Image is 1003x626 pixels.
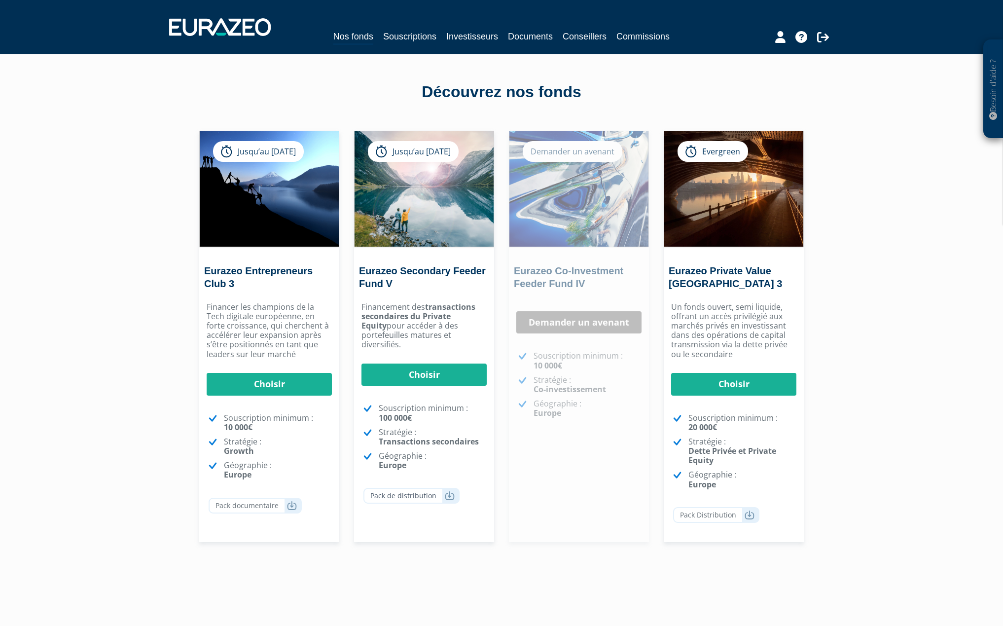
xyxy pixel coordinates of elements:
[688,479,716,490] strong: Europe
[368,141,459,162] div: Jusqu’au [DATE]
[224,422,252,433] strong: 10 000€
[207,373,332,396] a: Choisir
[671,373,796,396] a: Choisir
[678,141,748,162] div: Evergreen
[209,498,302,514] a: Pack documentaire
[379,404,487,422] p: Souscription minimum :
[988,45,999,134] p: Besoin d'aide ?
[224,445,254,456] strong: Growth
[361,301,475,331] strong: transactions secondaires du Private Equity
[688,437,796,466] p: Stratégie :
[534,360,562,371] strong: 10 000€
[224,469,251,480] strong: Europe
[688,422,717,433] strong: 20 000€
[379,412,412,423] strong: 100 000€
[563,30,607,43] a: Conseillers
[213,141,304,162] div: Jusqu’au [DATE]
[534,407,561,418] strong: Europe
[534,384,606,395] strong: Co-investissement
[534,351,642,370] p: Souscription minimum :
[363,488,460,504] a: Pack de distribution
[169,18,271,36] img: 1732889491-logotype_eurazeo_blanc_rvb.png
[204,265,313,289] a: Eurazeo Entrepreneurs Club 3
[383,30,436,43] a: Souscriptions
[688,445,776,466] strong: Dette Privée et Private Equity
[664,131,803,247] img: Eurazeo Private Value Europe 3
[333,30,373,45] a: Nos fonds
[359,265,486,289] a: Eurazeo Secondary Feeder Fund V
[534,399,642,418] p: Géographie :
[355,131,494,247] img: Eurazeo Secondary Feeder Fund V
[361,302,487,350] p: Financement des pour accéder à des portefeuilles matures et diversifiés.
[207,302,332,359] p: Financer les champions de la Tech digitale européenne, en forte croissance, qui cherchent à accél...
[379,436,479,447] strong: Transactions secondaires
[379,460,406,471] strong: Europe
[224,437,332,456] p: Stratégie :
[220,81,783,104] div: Découvrez nos fonds
[224,461,332,479] p: Géographie :
[200,131,339,247] img: Eurazeo Entrepreneurs Club 3
[508,30,553,43] a: Documents
[509,131,648,247] img: Eurazeo Co-Investment Feeder Fund IV
[514,265,623,289] a: Eurazeo Co-Investment Feeder Fund IV
[361,364,487,386] a: Choisir
[534,375,642,394] p: Stratégie :
[523,141,622,162] div: Demander un avenant
[224,413,332,432] p: Souscription minimum :
[446,30,498,43] a: Investisseurs
[379,451,487,470] p: Géographie :
[669,265,782,289] a: Eurazeo Private Value [GEOGRAPHIC_DATA] 3
[688,470,796,489] p: Géographie :
[516,311,642,334] a: Demander un avenant
[616,30,670,43] a: Commissions
[379,428,487,446] p: Stratégie :
[671,302,796,359] p: Un fonds ouvert, semi liquide, offrant un accès privilégié aux marchés privés en investissant dan...
[688,413,796,432] p: Souscription minimum :
[673,507,759,523] a: Pack Distribution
